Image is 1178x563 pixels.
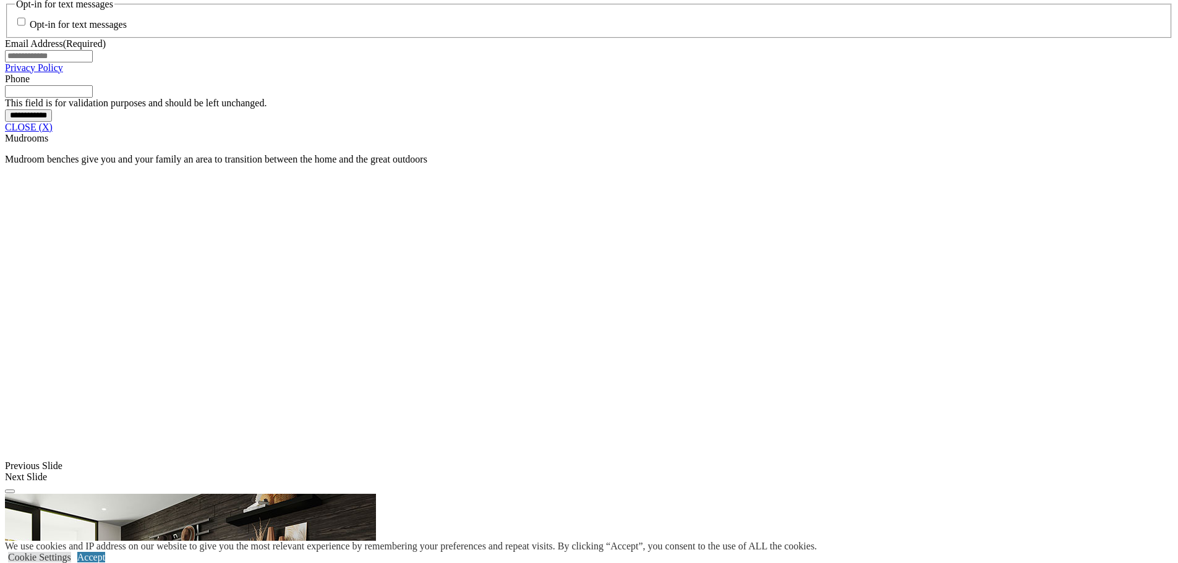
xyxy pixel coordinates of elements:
a: Cookie Settings [8,552,71,562]
p: Mudroom benches give you and your family an area to transition between the home and the great out... [5,154,1173,165]
a: Privacy Policy [5,62,63,73]
span: Mudrooms [5,133,48,143]
button: Click here to pause slide show [5,489,15,493]
div: Next Slide [5,472,1173,483]
div: This field is for validation purposes and should be left unchanged. [5,98,1173,109]
a: Accept [77,552,105,562]
label: Opt-in for text messages [30,20,127,30]
label: Email Address [5,38,106,49]
a: CLOSE (X) [5,122,53,132]
div: Previous Slide [5,460,1173,472]
div: We use cookies and IP address on our website to give you the most relevant experience by remember... [5,541,817,552]
span: (Required) [63,38,106,49]
label: Phone [5,74,30,84]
